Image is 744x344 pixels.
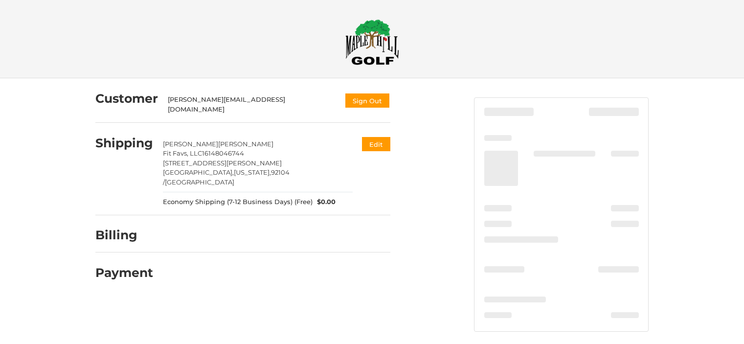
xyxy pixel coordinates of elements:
[345,19,399,65] img: Maple Hill Golf
[163,197,313,207] span: Economy Shipping (7-12 Business Days) (Free)
[168,95,335,114] div: [PERSON_NAME][EMAIL_ADDRESS][DOMAIN_NAME]
[362,137,390,151] button: Edit
[95,91,158,106] h2: Customer
[163,168,234,176] span: [GEOGRAPHIC_DATA],
[163,159,282,167] span: [STREET_ADDRESS][PERSON_NAME]
[95,265,153,280] h2: Payment
[163,168,290,186] span: 92104 /
[313,197,336,207] span: $0.00
[163,149,202,157] span: Fit Favs, LLC
[165,178,234,186] span: [GEOGRAPHIC_DATA]
[202,149,244,157] span: 16148046744
[344,92,390,109] button: Sign Out
[163,140,218,148] span: [PERSON_NAME]
[234,168,271,176] span: [US_STATE],
[95,136,153,151] h2: Shipping
[218,140,273,148] span: [PERSON_NAME]
[95,228,153,243] h2: Billing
